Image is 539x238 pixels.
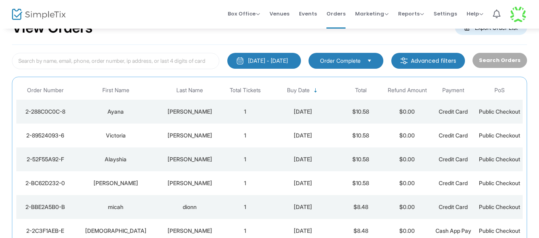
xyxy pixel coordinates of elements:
span: Payment [442,87,464,94]
div: 2-52F55A92-F [18,155,72,163]
span: Public Checkout [479,227,520,234]
div: Stallings [159,179,220,187]
m-button: Advanced filters [391,53,465,69]
span: Last Name [176,87,203,94]
td: 1 [222,100,268,124]
div: Greer [159,132,220,139]
div: [DATE] - [DATE] [248,57,288,65]
div: 2-BBE2A5B0-B [18,203,72,211]
td: $0.00 [384,195,430,219]
div: Alayshia [76,155,155,163]
span: Public Checkout [479,180,520,186]
span: Public Checkout [479,108,520,115]
span: Credit Card [439,156,468,163]
td: 1 [222,171,268,195]
th: Total Tickets [222,81,268,100]
span: Events [299,4,317,24]
div: Jasmine [76,179,155,187]
span: Credit Card [439,203,468,210]
div: 10/14/2025 [270,155,336,163]
span: Credit Card [439,108,468,115]
div: Dsiia [76,227,155,235]
span: Help [467,10,483,17]
button: [DATE] - [DATE] [227,53,301,69]
img: monthly [236,57,244,65]
div: micah [76,203,155,211]
span: Settings [434,4,457,24]
div: Watson [159,227,220,235]
td: 1 [222,124,268,147]
div: 2-89524093-6 [18,132,72,139]
th: Refund Amount [384,81,430,100]
td: $10.58 [338,124,384,147]
td: $0.00 [384,100,430,124]
span: Reports [398,10,424,17]
div: dionn [159,203,220,211]
span: Cash App Pay [435,227,471,234]
td: $10.58 [338,100,384,124]
span: Order Number [27,87,64,94]
span: Credit Card [439,180,468,186]
td: $10.58 [338,147,384,171]
div: 2-BC62D232-0 [18,179,72,187]
th: Total [338,81,384,100]
div: 10/14/2025 [270,108,336,116]
span: First Name [102,87,129,94]
span: Order Complete [320,57,361,65]
td: $0.00 [384,147,430,171]
span: Public Checkout [479,132,520,139]
span: PoS [494,87,505,94]
div: Booker [159,155,220,163]
span: Public Checkout [479,203,520,210]
span: Buy Date [287,87,310,94]
input: Search by name, email, phone, order number, ip address, or last 4 digits of card [12,53,219,69]
span: Sortable [312,87,319,94]
img: filter [400,57,408,65]
span: Marketing [355,10,389,17]
div: 10/14/2025 [270,203,336,211]
div: 10/14/2025 [270,132,336,139]
div: 10/13/2025 [270,227,336,235]
td: $10.58 [338,171,384,195]
span: Orders [326,4,346,24]
span: Credit Card [439,132,468,139]
div: Victoria [76,132,155,139]
td: $0.00 [384,124,430,147]
span: Box Office [228,10,260,17]
button: Select [364,56,375,65]
div: 10/14/2025 [270,179,336,187]
div: Ayana [76,108,155,116]
span: Venues [269,4,289,24]
div: 2-288C0C0C-8 [18,108,72,116]
td: $0.00 [384,171,430,195]
td: $8.48 [338,195,384,219]
span: Public Checkout [479,156,520,163]
div: 2-2C3F1AEB-E [18,227,72,235]
td: 1 [222,195,268,219]
td: 1 [222,147,268,171]
div: Granger [159,108,220,116]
